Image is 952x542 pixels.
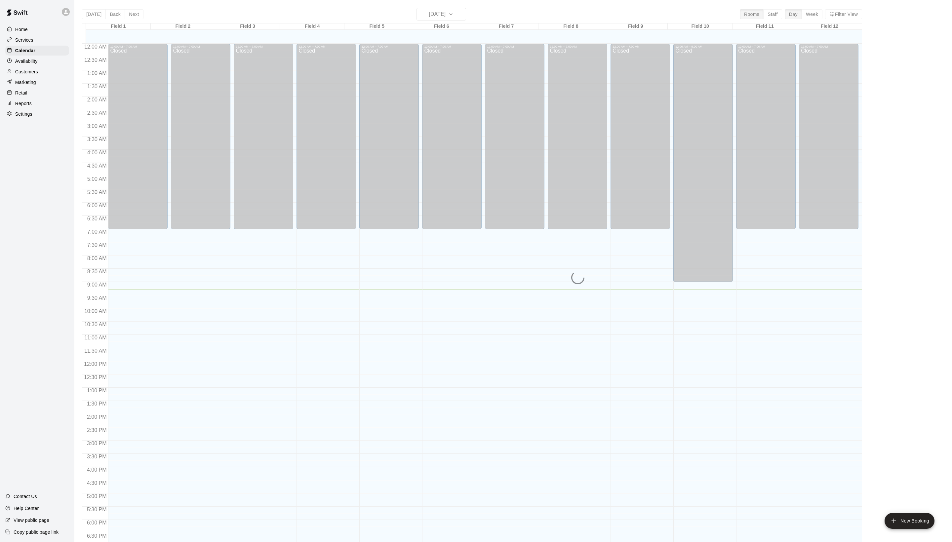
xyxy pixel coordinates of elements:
[5,56,69,66] a: Availability
[85,427,108,433] span: 2:30 PM
[603,23,668,30] div: Field 9
[801,45,856,48] div: 12:00 AM – 7:00 AM
[108,44,168,229] div: 12:00 AM – 7:00 AM: Closed
[15,68,38,75] p: Customers
[86,269,108,274] span: 8:30 AM
[5,67,69,77] a: Customers
[85,454,108,459] span: 3:30 PM
[86,163,108,169] span: 4:30 AM
[424,45,480,48] div: 12:00 AM – 7:00 AM
[797,23,862,30] div: Field 12
[86,189,108,195] span: 5:30 AM
[280,23,345,30] div: Field 4
[801,48,856,231] div: Closed
[86,242,108,248] span: 7:30 AM
[673,44,733,282] div: 12:00 AM – 9:00 AM: Closed
[5,109,69,119] a: Settings
[234,44,293,229] div: 12:00 AM – 7:00 AM: Closed
[5,24,69,34] a: Home
[86,150,108,155] span: 4:00 AM
[86,110,108,116] span: 2:30 AM
[236,45,291,48] div: 12:00 AM – 7:00 AM
[5,35,69,45] a: Services
[297,44,356,229] div: 12:00 AM – 7:00 AM: Closed
[298,45,354,48] div: 12:00 AM – 7:00 AM
[86,229,108,235] span: 7:00 AM
[5,77,69,87] a: Marketing
[86,84,108,89] span: 1:30 AM
[85,441,108,446] span: 3:00 PM
[344,23,409,30] div: Field 5
[361,48,417,231] div: Closed
[173,45,228,48] div: 12:00 AM – 7:00 AM
[85,480,108,486] span: 4:30 PM
[487,45,542,48] div: 12:00 AM – 7:00 AM
[15,37,33,43] p: Services
[86,216,108,221] span: 6:30 AM
[298,48,354,231] div: Closed
[85,401,108,406] span: 1:30 PM
[538,23,603,30] div: Field 8
[86,255,108,261] span: 8:00 AM
[675,45,731,48] div: 12:00 AM – 9:00 AM
[799,44,858,229] div: 12:00 AM – 7:00 AM: Closed
[611,44,670,229] div: 12:00 AM – 7:00 AM: Closed
[675,48,731,284] div: Closed
[86,282,108,288] span: 9:00 AM
[613,48,668,231] div: Closed
[15,90,27,96] p: Retail
[85,533,108,539] span: 6:30 PM
[82,361,108,367] span: 12:00 PM
[361,45,417,48] div: 12:00 AM – 7:00 AM
[5,88,69,98] a: Retail
[668,23,733,30] div: Field 10
[86,123,108,129] span: 3:00 AM
[85,388,108,393] span: 1:00 PM
[738,48,794,231] div: Closed
[14,529,59,535] p: Copy public page link
[215,23,280,30] div: Field 3
[173,48,228,231] div: Closed
[110,48,166,231] div: Closed
[83,44,108,50] span: 12:00 AM
[550,48,605,231] div: Closed
[85,414,108,420] span: 2:00 PM
[5,46,69,56] a: Calendar
[15,100,32,107] p: Reports
[14,493,37,500] p: Contact Us
[422,44,482,229] div: 12:00 AM – 7:00 AM: Closed
[738,45,794,48] div: 12:00 AM – 7:00 AM
[171,44,230,229] div: 12:00 AM – 7:00 AM: Closed
[85,520,108,525] span: 6:00 PM
[5,98,69,108] a: Reports
[14,505,39,512] p: Help Center
[86,203,108,208] span: 6:00 AM
[83,57,108,63] span: 12:30 AM
[85,467,108,473] span: 4:00 PM
[550,45,605,48] div: 12:00 AM – 7:00 AM
[85,493,108,499] span: 5:00 PM
[474,23,539,30] div: Field 7
[236,48,291,231] div: Closed
[736,44,796,229] div: 12:00 AM – 7:00 AM: Closed
[82,374,108,380] span: 12:30 PM
[613,45,668,48] div: 12:00 AM – 7:00 AM
[83,308,108,314] span: 10:00 AM
[733,23,797,30] div: Field 11
[86,176,108,182] span: 5:00 AM
[86,97,108,102] span: 2:00 AM
[15,47,35,54] p: Calendar
[86,295,108,301] span: 9:30 AM
[83,322,108,327] span: 10:30 AM
[359,44,419,229] div: 12:00 AM – 7:00 AM: Closed
[548,44,607,229] div: 12:00 AM – 7:00 AM: Closed
[110,45,166,48] div: 12:00 AM – 7:00 AM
